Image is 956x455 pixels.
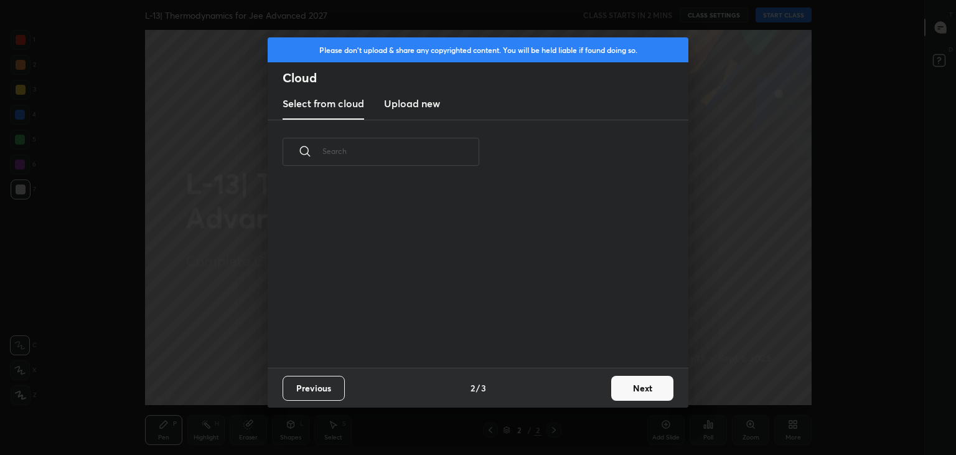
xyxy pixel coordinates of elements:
h4: 2 [471,381,475,395]
h4: / [476,381,480,395]
h2: Cloud [283,70,688,86]
button: Next [611,376,673,401]
input: Search [322,125,479,178]
h3: Upload new [384,96,440,111]
div: grid [268,180,673,368]
h3: Select from cloud [283,96,364,111]
h4: 3 [481,381,486,395]
button: Previous [283,376,345,401]
div: Please don't upload & share any copyrighted content. You will be held liable if found doing so. [268,37,688,62]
